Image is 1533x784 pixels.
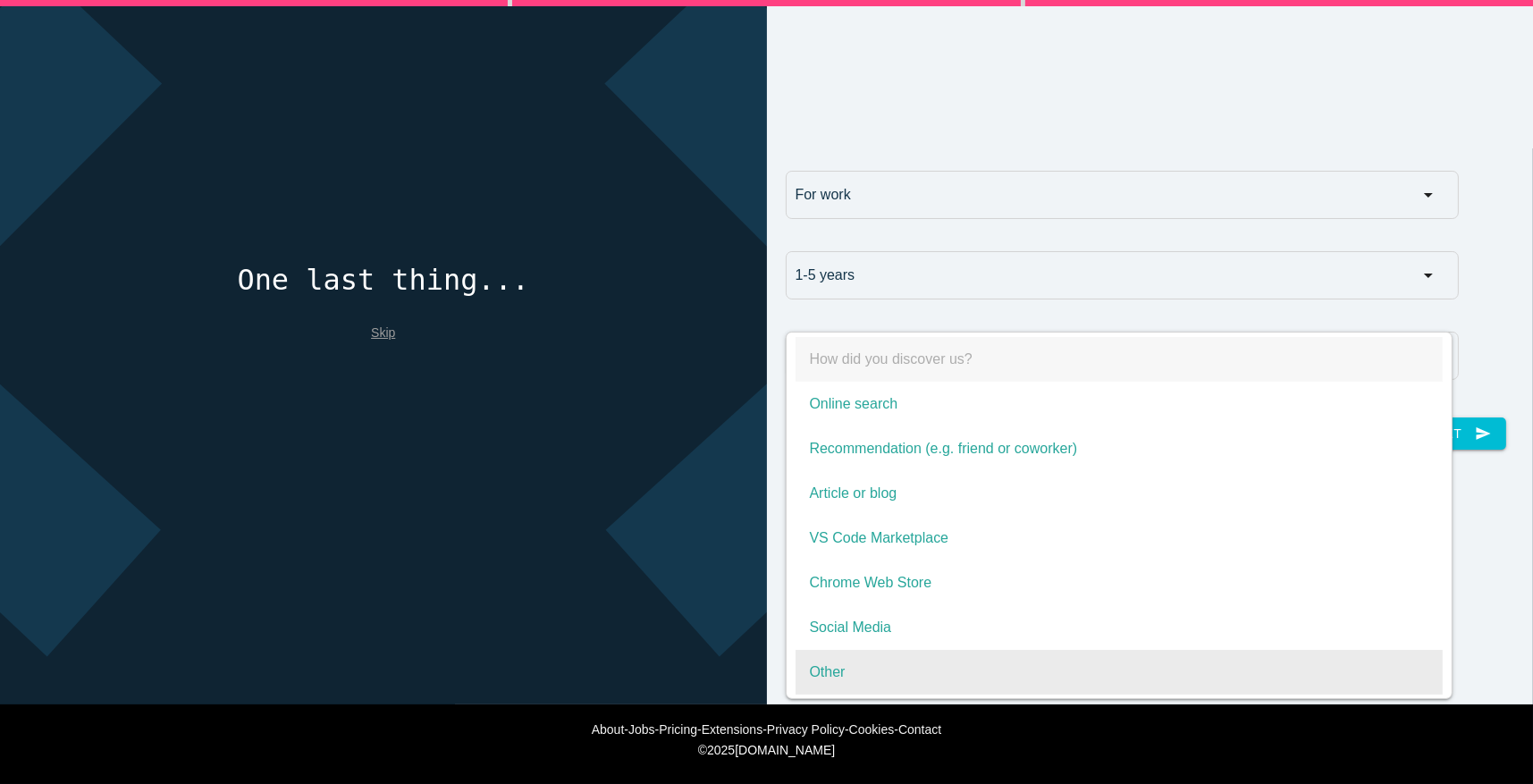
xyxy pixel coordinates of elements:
[592,722,625,737] a: About
[849,722,895,737] a: Cookies
[796,561,1444,605] span: Chrome Web Store
[707,743,735,757] span: 2025
[236,743,1297,757] div: © [DOMAIN_NAME]
[796,471,1444,516] span: Article or blog
[796,382,1444,426] span: Online search
[659,722,697,737] a: Pricing
[898,722,941,737] a: Contact
[796,426,1444,471] span: Recommendation (e.g. friend or coworker)
[1476,417,1492,450] i: send
[237,265,529,296] h4: One last thing...
[371,325,395,340] a: Skip
[702,722,762,737] a: Extensions
[796,650,1444,695] span: Other
[9,722,1524,737] div: - - - - - -
[796,516,1444,561] span: VS Code Marketplace
[1412,417,1505,450] button: Nextsend
[796,337,1444,382] span: How did you discover us?
[767,722,845,737] a: Privacy Policy
[628,722,655,737] a: Jobs
[796,605,1444,650] span: Social Media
